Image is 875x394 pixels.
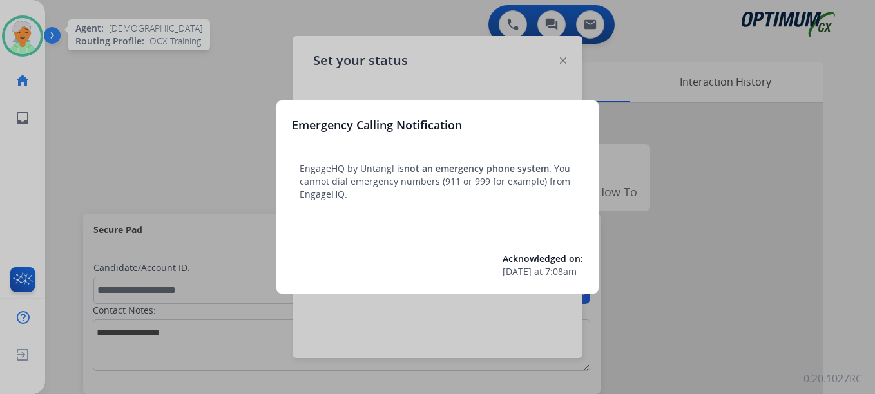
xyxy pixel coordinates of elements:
h3: Emergency Calling Notification [292,116,462,134]
p: 0.20.1027RC [803,371,862,386]
span: Acknowledged on: [503,252,583,265]
span: [DATE] [503,265,532,278]
span: not an emergency phone system [404,162,549,174]
div: at [503,265,583,278]
p: EngageHQ by Untangl is . You cannot dial emergency numbers (911 or 999 for example) from EngageHQ. [300,162,575,201]
span: 7:08am [545,265,577,278]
